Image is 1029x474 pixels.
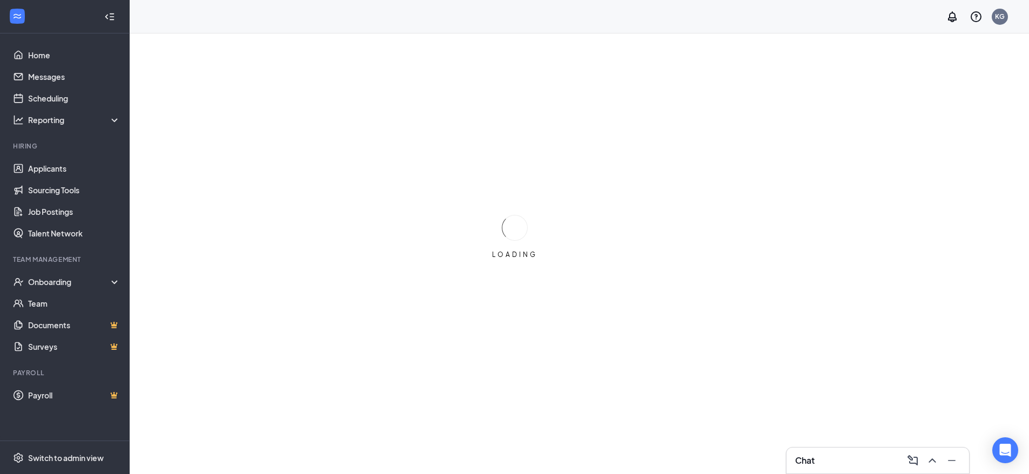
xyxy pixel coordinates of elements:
svg: WorkstreamLogo [12,11,23,22]
svg: Collapse [104,11,115,22]
div: Hiring [13,141,118,151]
div: KG [995,12,1005,21]
div: Open Intercom Messenger [992,437,1018,463]
button: ChevronUp [924,452,941,469]
div: Reporting [28,114,121,125]
a: Job Postings [28,201,120,222]
a: Talent Network [28,222,120,244]
svg: Minimize [945,454,958,467]
div: LOADING [488,250,542,259]
svg: ChevronUp [926,454,939,467]
svg: Settings [13,452,24,463]
a: SurveysCrown [28,336,120,357]
div: Onboarding [28,276,111,287]
svg: Notifications [946,10,959,23]
svg: Analysis [13,114,24,125]
div: Switch to admin view [28,452,104,463]
div: Team Management [13,255,118,264]
svg: QuestionInfo [970,10,983,23]
a: Applicants [28,158,120,179]
a: Scheduling [28,87,120,109]
button: Minimize [943,452,960,469]
a: Messages [28,66,120,87]
button: ComposeMessage [904,452,922,469]
svg: ComposeMessage [906,454,919,467]
a: DocumentsCrown [28,314,120,336]
a: Team [28,293,120,314]
a: PayrollCrown [28,384,120,406]
a: Home [28,44,120,66]
h3: Chat [795,455,815,466]
svg: UserCheck [13,276,24,287]
a: Sourcing Tools [28,179,120,201]
div: Payroll [13,368,118,377]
